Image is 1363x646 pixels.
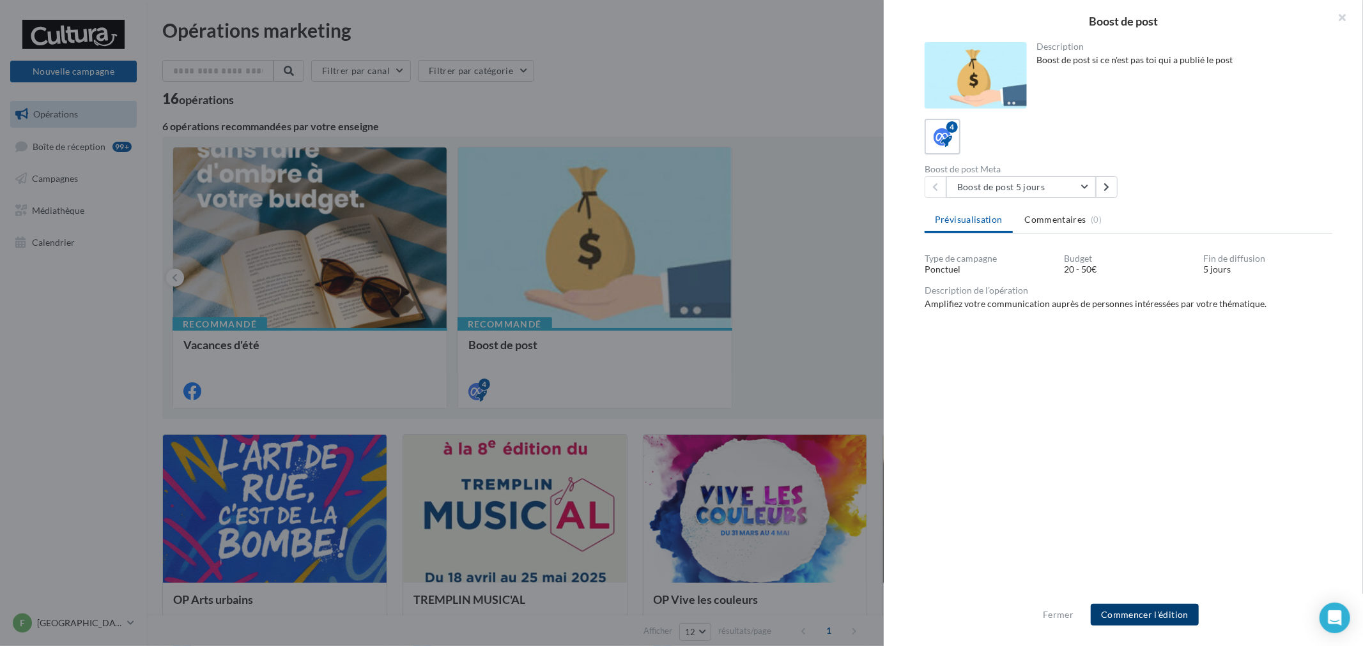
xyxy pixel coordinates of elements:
div: 5 jours [1203,263,1332,276]
div: Description de l’opération [925,286,1332,295]
div: Type de campagne [925,254,1054,263]
button: Boost de post 5 jours [946,176,1096,198]
div: Budget [1064,254,1193,263]
div: Fin de diffusion [1203,254,1332,263]
div: Ponctuel [925,263,1054,276]
div: Boost de post si ce n'est pas toi qui a publié le post [1037,54,1323,66]
button: Fermer [1038,607,1079,622]
span: Commentaires [1025,213,1086,226]
div: Boost de post Meta [925,165,1123,174]
div: Amplifiez votre communication auprès de personnes intéressées par votre thématique. [925,297,1332,310]
div: Boost de post [904,15,1343,27]
div: 20 - 50€ [1064,263,1193,276]
div: Open Intercom Messenger [1320,603,1350,633]
span: (0) [1091,214,1102,225]
div: Description [1037,42,1323,51]
button: Commencer l'édition [1091,604,1199,626]
div: 4 [946,121,958,133]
